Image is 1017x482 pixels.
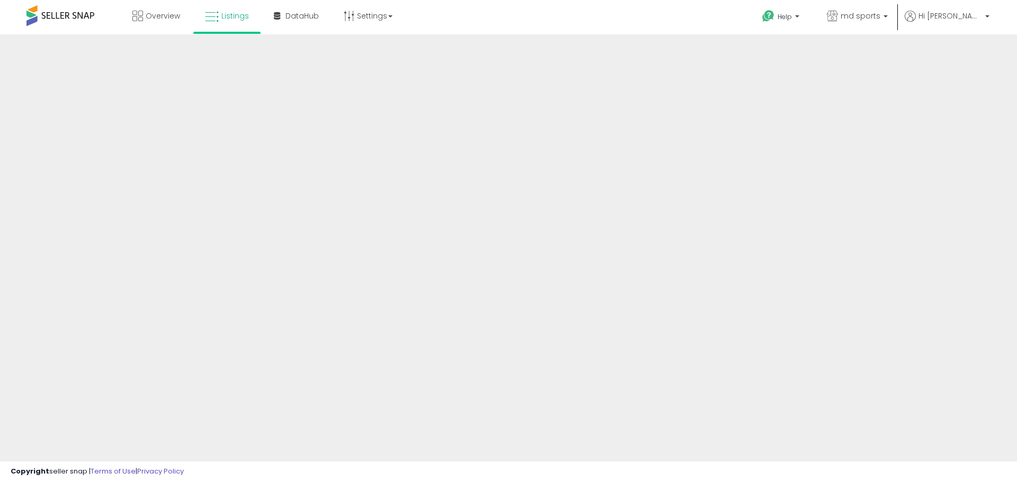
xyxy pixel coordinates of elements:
i: Get Help [762,10,775,23]
div: seller snap | | [11,467,184,477]
span: Hi [PERSON_NAME] [918,11,982,21]
a: Help [754,2,810,34]
span: Help [778,12,792,21]
strong: Copyright [11,466,49,476]
a: Privacy Policy [137,466,184,476]
a: Terms of Use [91,466,136,476]
span: Overview [146,11,180,21]
span: md sports [841,11,880,21]
span: Listings [221,11,249,21]
a: Hi [PERSON_NAME] [905,11,989,34]
span: DataHub [286,11,319,21]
